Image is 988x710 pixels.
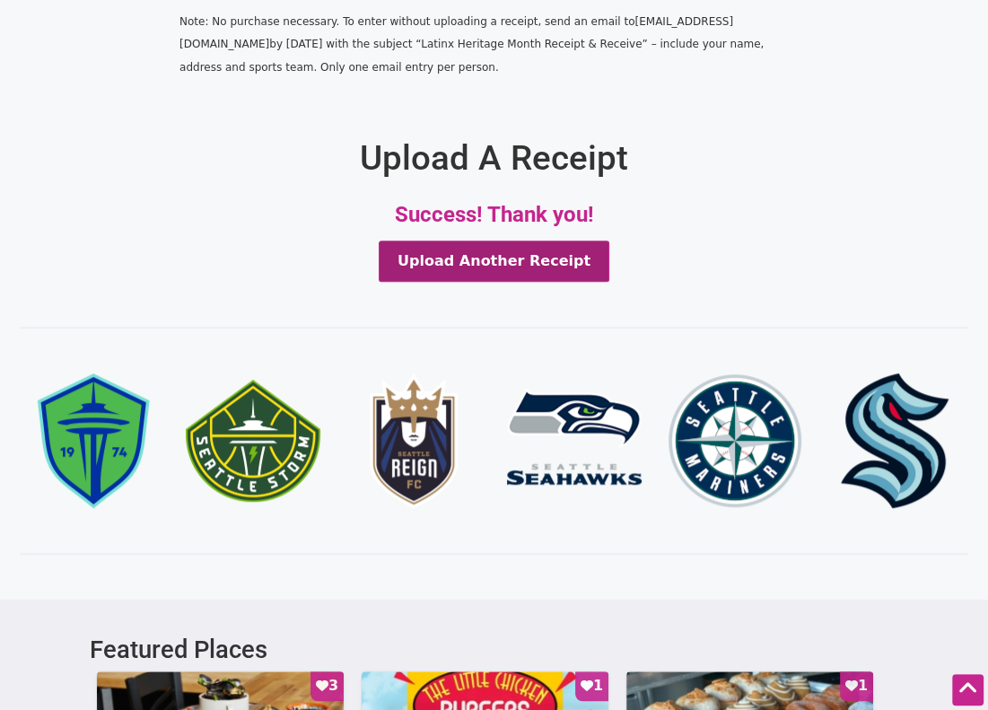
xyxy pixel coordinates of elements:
[179,15,764,74] span: Note: No purchase necessary. To enter without uploading a receipt, send an email to [EMAIL_ADDRES...
[952,674,984,706] div: Scroll Back to Top
[337,92,651,197] h1: Upload A Receipt
[90,635,898,665] h3: Featured Places
[379,241,609,282] button: Upload Another Receipt
[337,204,651,226] p: Success! Thank you!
